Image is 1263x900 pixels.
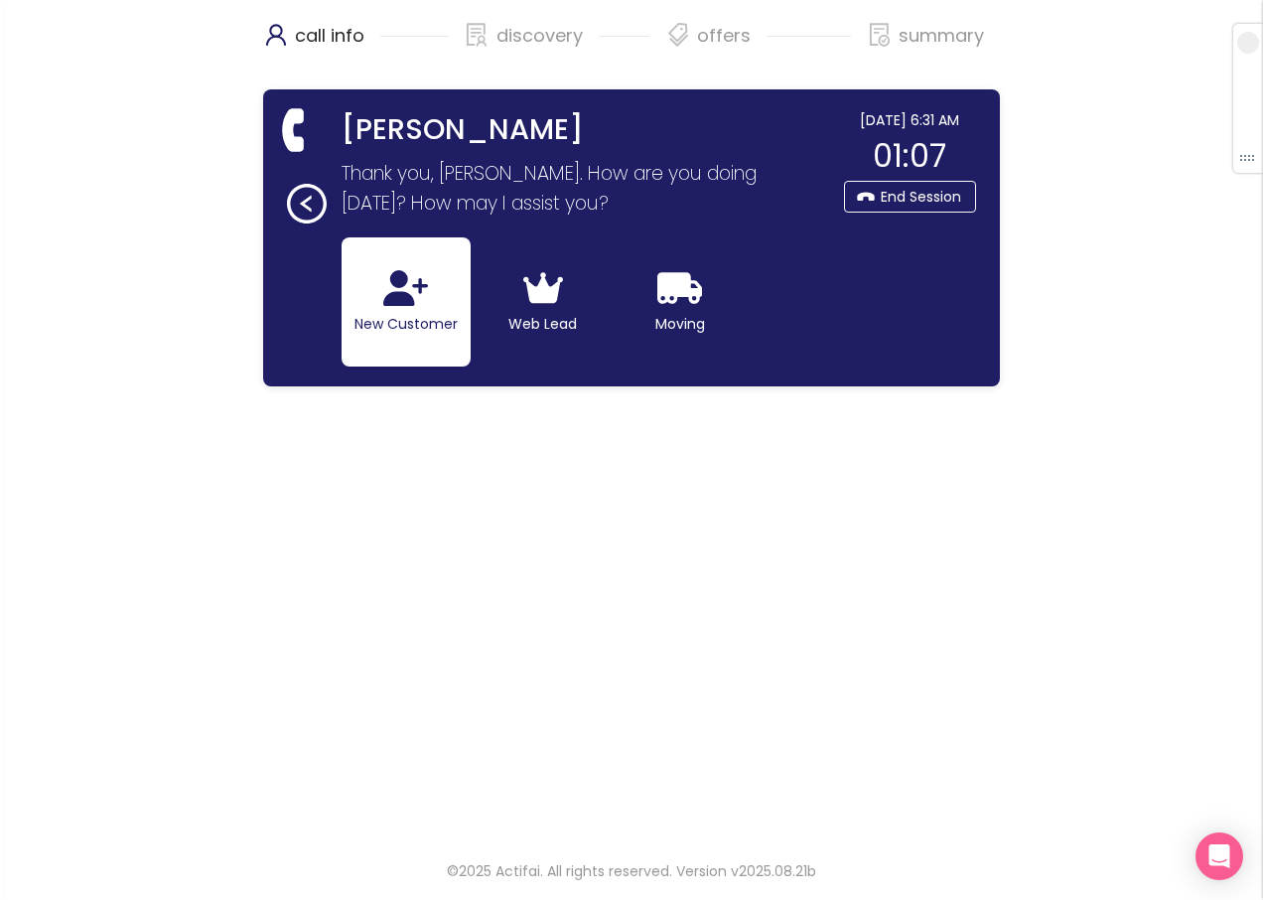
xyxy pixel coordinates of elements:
p: Thank you, [PERSON_NAME]. How are you doing [DATE]? How may I assist you? [342,159,817,219]
button: Web Lead [479,237,608,367]
span: solution [465,23,489,47]
div: 01:07 [844,131,976,181]
span: tags [666,23,690,47]
button: New Customer [342,237,471,367]
p: summary [899,20,984,52]
span: file-done [868,23,892,47]
div: summary [867,20,984,70]
div: call info [263,20,449,70]
strong: [PERSON_NAME] [342,109,584,151]
button: Moving [616,237,745,367]
div: [DATE] 6:31 AM [844,109,976,131]
div: offers [665,20,851,70]
div: Open Intercom Messenger [1195,832,1243,880]
div: discovery [465,20,650,70]
span: user [264,23,288,47]
span: phone [275,109,317,151]
button: End Session [844,181,976,213]
p: discovery [496,20,583,52]
p: offers [697,20,751,52]
p: call info [295,20,364,52]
